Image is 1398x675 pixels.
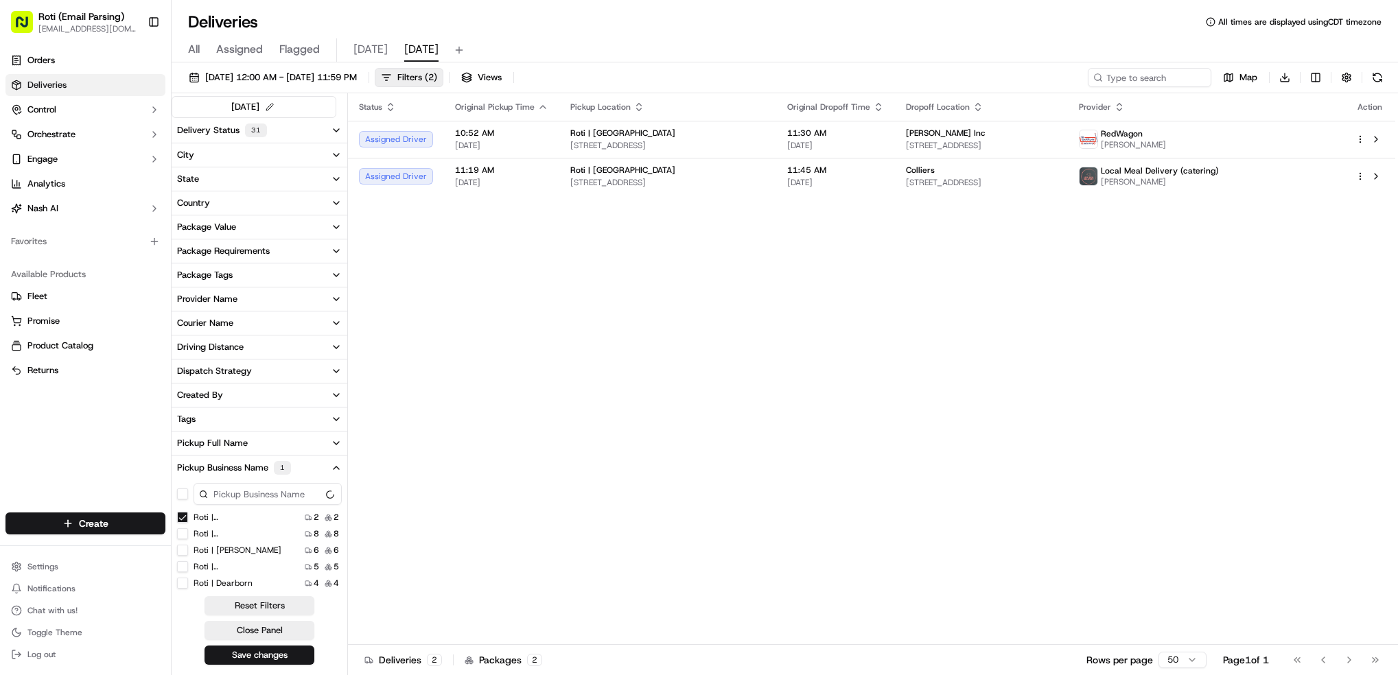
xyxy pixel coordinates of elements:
[5,173,165,195] a: Analytics
[177,317,233,329] div: Courier Name
[177,123,267,137] div: Delivery Status
[172,263,347,287] button: Package Tags
[177,269,233,281] div: Package Tags
[906,177,1058,188] span: [STREET_ADDRESS]
[245,123,267,137] div: 31
[177,149,194,161] div: City
[27,178,65,190] span: Analytics
[194,545,281,556] label: Roti | [PERSON_NAME]
[27,583,75,594] span: Notifications
[172,359,347,383] button: Dispatch Strategy
[906,128,986,139] span: [PERSON_NAME] Inc
[5,359,165,381] button: Returns
[570,177,765,188] span: [STREET_ADDRESS]
[314,528,319,539] span: 8
[177,413,196,425] div: Tags
[906,140,1058,151] span: [STREET_ADDRESS]
[188,11,258,33] h1: Deliveries
[38,23,137,34] button: [EMAIL_ADDRESS][DOMAIN_NAME]
[177,461,291,475] div: Pickup Business Name
[787,177,884,188] span: [DATE]
[27,290,47,303] span: Fleet
[5,49,165,71] a: Orders
[1355,102,1384,113] div: Action
[570,165,675,176] span: Roti | [GEOGRAPHIC_DATA]
[5,74,165,96] a: Deliveries
[27,627,82,638] span: Toggle Theme
[397,71,437,84] span: Filters
[172,335,347,359] button: Driving Distance
[172,118,347,143] button: Delivery Status31
[172,143,347,167] button: City
[5,579,165,598] button: Notifications
[27,605,78,616] span: Chat with us!
[787,165,884,176] span: 11:45 AM
[1079,102,1111,113] span: Provider
[5,310,165,332] button: Promise
[5,557,165,576] button: Settings
[427,654,442,666] div: 2
[27,315,60,327] span: Promise
[172,431,347,455] button: Pickup Full Name
[11,290,160,303] a: Fleet
[216,41,263,58] span: Assigned
[787,140,884,151] span: [DATE]
[1368,68,1387,87] button: Refresh
[5,230,165,252] div: Favorites
[334,545,339,556] span: 6
[1218,16,1382,27] span: All times are displayed using CDT timezone
[11,315,160,327] a: Promise
[334,561,339,572] span: 5
[177,293,237,305] div: Provider Name
[359,102,382,113] span: Status
[177,389,223,401] div: Created By
[455,68,508,87] button: Views
[205,621,314,640] button: Close Panel
[183,68,363,87] button: [DATE] 12:00 AM - [DATE] 11:59 PM
[334,528,339,539] span: 8
[5,601,165,620] button: Chat with us!
[172,455,347,480] button: Pickup Business Name1
[314,561,319,572] span: 5
[194,578,253,589] label: Roti | Dearborn
[27,561,58,572] span: Settings
[787,102,870,113] span: Original Dropoff Time
[334,512,339,523] span: 2
[425,71,437,84] span: ( 2 )
[5,285,165,307] button: Fleet
[5,5,142,38] button: Roti (Email Parsing)[EMAIL_ADDRESS][DOMAIN_NAME]
[27,54,55,67] span: Orders
[465,653,542,667] div: Packages
[906,165,935,176] span: Colliers
[188,41,200,58] span: All
[172,287,347,311] button: Provider Name
[27,153,58,165] span: Engage
[172,191,347,215] button: Country
[1086,653,1153,667] p: Rows per page
[314,578,319,589] span: 4
[5,623,165,642] button: Toggle Theme
[5,263,165,285] div: Available Products
[177,197,210,209] div: Country
[11,340,160,352] a: Product Catalog
[5,335,165,357] button: Product Catalog
[455,177,548,188] span: [DATE]
[570,128,675,139] span: Roti | [GEOGRAPHIC_DATA]
[1101,165,1219,176] span: Local Meal Delivery (catering)
[455,128,548,139] span: 10:52 AM
[177,221,236,233] div: Package Value
[27,104,56,116] span: Control
[314,545,319,556] span: 6
[172,215,347,239] button: Package Value
[177,365,252,377] div: Dispatch Strategy
[1217,68,1263,87] button: Map
[172,383,347,407] button: Created By
[279,41,320,58] span: Flagged
[1101,139,1166,150] span: [PERSON_NAME]
[27,340,93,352] span: Product Catalog
[455,140,548,151] span: [DATE]
[1223,653,1269,667] div: Page 1 of 1
[27,202,58,215] span: Nash AI
[172,167,347,191] button: State
[1088,68,1211,87] input: Type to search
